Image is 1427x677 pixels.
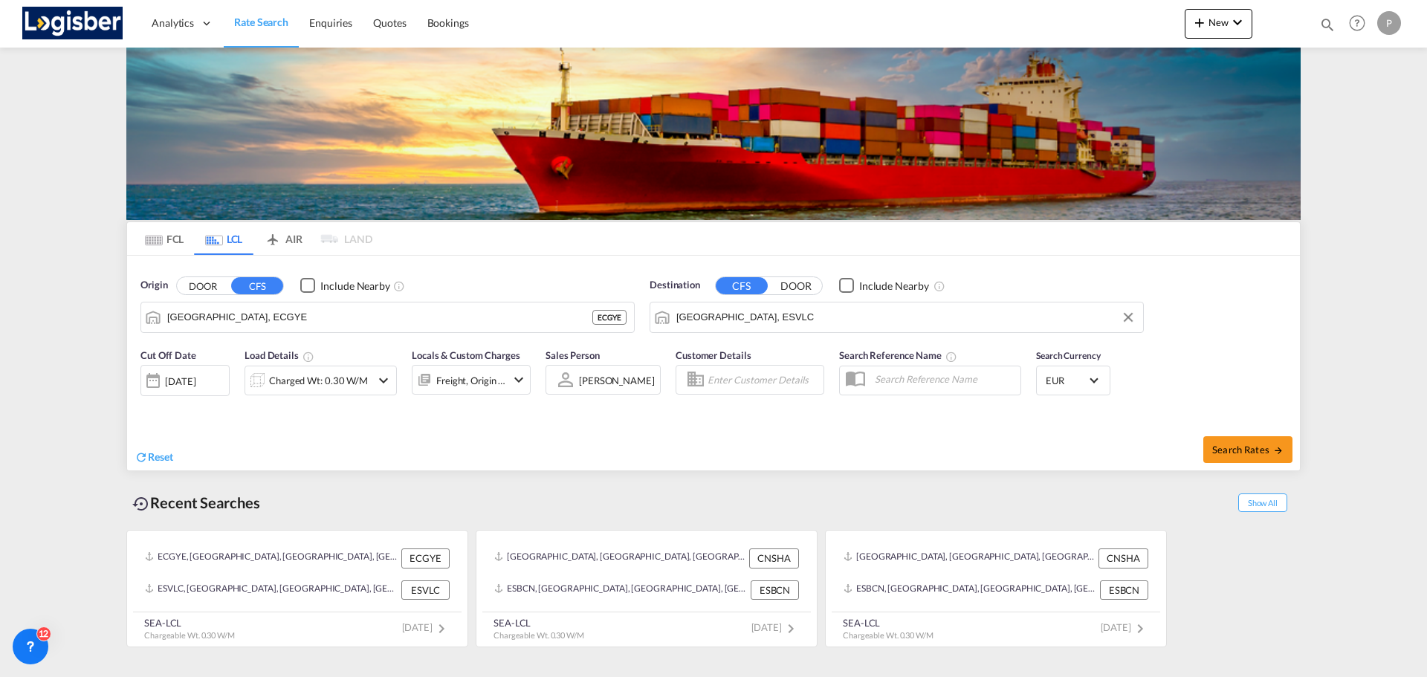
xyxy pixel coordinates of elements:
[302,351,314,363] md-icon: Chargeable Weight
[177,277,229,294] button: DOOR
[412,349,520,361] span: Locals & Custom Charges
[579,375,655,386] div: [PERSON_NAME]
[231,277,283,294] button: CFS
[1101,621,1149,633] span: [DATE]
[165,375,195,388] div: [DATE]
[144,630,235,640] span: Chargeable Wt. 0.30 W/M
[1098,548,1148,568] div: CNSHA
[140,395,152,415] md-datepicker: Select
[751,621,800,633] span: [DATE]
[412,365,531,395] div: Freight Origin Destinationicon-chevron-down
[126,48,1301,220] img: LCL+%26+FCL+BACKGROUND.png
[135,450,173,466] div: icon-refreshReset
[843,616,933,629] div: SEA-LCL
[770,277,822,294] button: DOOR
[676,349,751,361] span: Customer Details
[494,548,745,568] div: CNSHA, Shanghai, SH, China, Greater China & Far East Asia, Asia Pacific
[825,530,1167,647] recent-search-card: [GEOGRAPHIC_DATA], [GEOGRAPHIC_DATA], [GEOGRAPHIC_DATA], [GEOGRAPHIC_DATA], [GEOGRAPHIC_DATA] & [...
[1046,374,1087,387] span: EUR
[1203,436,1292,463] button: Search Ratesicon-arrow-right
[494,630,584,640] span: Chargeable Wt. 0.30 W/M
[152,16,194,30] span: Analytics
[494,580,747,600] div: ESBCN, Barcelona, Spain, Southern Europe, Europe
[140,349,196,361] span: Cut Off Date
[546,349,600,361] span: Sales Person
[135,450,148,464] md-icon: icon-refresh
[1273,445,1284,456] md-icon: icon-arrow-right
[1191,16,1246,28] span: New
[1345,10,1370,36] span: Help
[1377,11,1401,35] div: P
[1319,16,1336,33] md-icon: icon-magnify
[782,620,800,638] md-icon: icon-chevron-right
[859,279,929,294] div: Include Nearby
[126,486,266,519] div: Recent Searches
[676,306,1136,328] input: Search by Port
[708,369,819,391] input: Enter Customer Details
[320,279,390,294] div: Include Nearby
[843,630,933,640] span: Chargeable Wt. 0.30 W/M
[1100,580,1148,600] div: ESBCN
[141,302,634,332] md-input-container: Guayaquil, ECGYE
[127,256,1300,470] div: Origin DOOR CFS Checkbox No InkUnchecked: Ignores neighbouring ports when fetching rates.Checked ...
[844,580,1096,600] div: ESBCN, Barcelona, Spain, Southern Europe, Europe
[650,278,700,293] span: Destination
[373,16,406,29] span: Quotes
[716,277,768,294] button: CFS
[577,369,656,391] md-select: Sales Person: POL ALVAREZ
[1212,444,1284,456] span: Search Rates
[1117,306,1139,328] button: Clear Input
[375,372,392,389] md-icon: icon-chevron-down
[433,620,450,638] md-icon: icon-chevron-right
[592,310,627,325] div: ECGYE
[1345,10,1377,37] div: Help
[749,548,799,568] div: CNSHA
[145,548,398,568] div: ECGYE, Guayaquil, Ecuador, South America, Americas
[253,222,313,255] md-tab-item: AIR
[194,222,253,255] md-tab-item: LCL
[510,371,528,389] md-icon: icon-chevron-down
[167,306,592,328] input: Search by Port
[945,351,957,363] md-icon: Your search will be saved by the below given name
[393,280,405,292] md-icon: Unchecked: Ignores neighbouring ports when fetching rates.Checked : Includes neighbouring ports w...
[839,278,929,294] md-checkbox: Checkbox No Ink
[245,349,314,361] span: Load Details
[751,580,799,600] div: ESBCN
[1131,620,1149,638] md-icon: icon-chevron-right
[1319,16,1336,39] div: icon-magnify
[245,366,397,395] div: Charged Wt: 0.30 W/Micon-chevron-down
[300,278,390,294] md-checkbox: Checkbox No Ink
[1185,9,1252,39] button: icon-plus 400-fgNewicon-chevron-down
[867,368,1020,390] input: Search Reference Name
[135,222,194,255] md-tab-item: FCL
[140,365,230,396] div: [DATE]
[148,450,173,463] span: Reset
[144,616,235,629] div: SEA-LCL
[126,530,468,647] recent-search-card: ECGYE, [GEOGRAPHIC_DATA], [GEOGRAPHIC_DATA], [GEOGRAPHIC_DATA], [GEOGRAPHIC_DATA] ECGYEESVLC, [GE...
[132,495,150,513] md-icon: icon-backup-restore
[1036,350,1101,361] span: Search Currency
[844,548,1095,568] div: CNSHA, Shanghai, SH, China, Greater China & Far East Asia, Asia Pacific
[269,370,368,391] div: Charged Wt: 0.30 W/M
[839,349,957,361] span: Search Reference Name
[234,16,288,28] span: Rate Search
[264,230,282,242] md-icon: icon-airplane
[427,16,469,29] span: Bookings
[650,302,1143,332] md-input-container: Valencia, ESVLC
[135,222,372,255] md-pagination-wrapper: Use the left and right arrow keys to navigate between tabs
[494,616,584,629] div: SEA-LCL
[140,278,167,293] span: Origin
[145,580,398,600] div: ESVLC, Valencia, Spain, Southern Europe, Europe
[1229,13,1246,31] md-icon: icon-chevron-down
[1044,369,1102,391] md-select: Select Currency: € EUREuro
[1191,13,1208,31] md-icon: icon-plus 400-fg
[309,16,352,29] span: Enquiries
[401,580,450,600] div: ESVLC
[401,548,450,568] div: ECGYE
[476,530,818,647] recent-search-card: [GEOGRAPHIC_DATA], [GEOGRAPHIC_DATA], [GEOGRAPHIC_DATA], [GEOGRAPHIC_DATA], [GEOGRAPHIC_DATA] & [...
[1238,493,1287,512] span: Show All
[22,7,123,40] img: d7a75e507efd11eebffa5922d020a472.png
[436,370,506,391] div: Freight Origin Destination
[402,621,450,633] span: [DATE]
